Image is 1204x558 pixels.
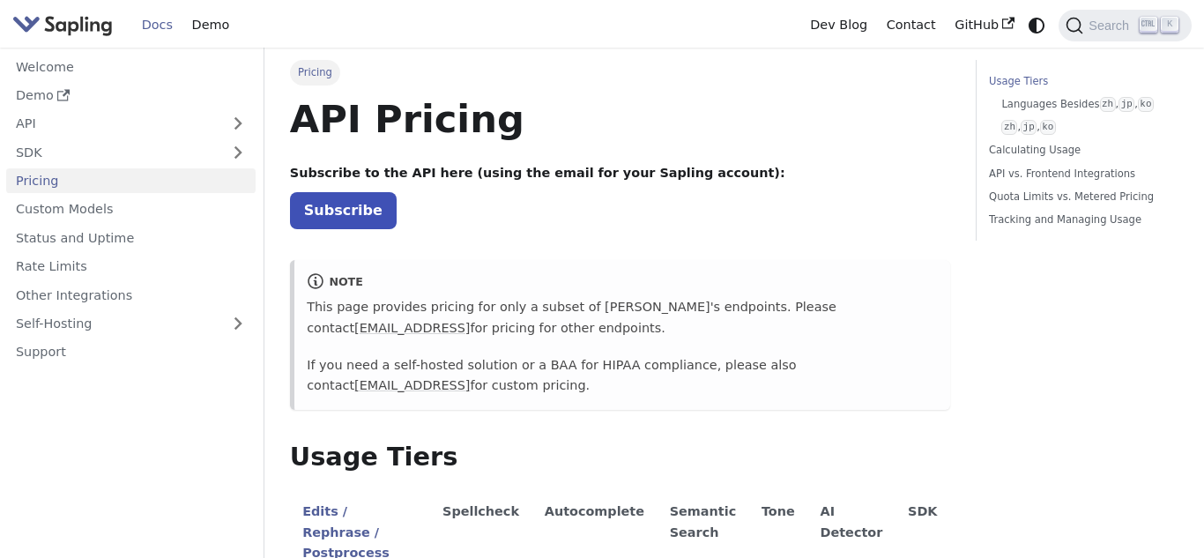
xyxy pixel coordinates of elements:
[6,339,256,365] a: Support
[989,166,1172,182] a: API vs. Frontend Integrations
[989,212,1172,228] a: Tracking and Managing Usage
[6,54,256,79] a: Welcome
[1059,10,1191,41] button: Search (Ctrl+K)
[945,11,1023,39] a: GitHub
[220,139,256,165] button: Expand sidebar category 'SDK'
[800,11,876,39] a: Dev Blog
[989,142,1172,159] a: Calculating Usage
[6,168,256,194] a: Pricing
[6,311,256,337] a: Self-Hosting
[1040,120,1056,135] code: ko
[220,111,256,137] button: Expand sidebar category 'API'
[989,189,1172,205] a: Quota Limits vs. Metered Pricing
[1161,17,1178,33] kbd: K
[290,192,397,228] a: Subscribe
[290,60,950,85] nav: Breadcrumbs
[6,282,256,308] a: Other Integrations
[307,355,937,398] p: If you need a self-hosted solution or a BAA for HIPAA compliance, please also contact for custom ...
[290,442,950,473] h2: Usage Tiers
[1001,96,1165,113] a: Languages Besideszh,jp,ko
[354,378,470,392] a: [EMAIL_ADDRESS]
[132,11,182,39] a: Docs
[182,11,239,39] a: Demo
[354,321,470,335] a: [EMAIL_ADDRESS]
[290,166,785,180] strong: Subscribe to the API here (using the email for your Sapling account):
[307,297,937,339] p: This page provides pricing for only a subset of [PERSON_NAME]'s endpoints. Please contact for pri...
[6,111,220,137] a: API
[6,254,256,279] a: Rate Limits
[12,12,119,38] a: Sapling.ai
[1100,97,1116,112] code: zh
[1021,120,1037,135] code: jp
[6,197,256,222] a: Custom Models
[290,60,340,85] span: Pricing
[1024,12,1050,38] button: Switch between dark and light mode (currently system mode)
[1001,120,1017,135] code: zh
[307,272,937,294] div: note
[877,11,946,39] a: Contact
[290,95,950,143] h1: API Pricing
[6,225,256,250] a: Status and Uptime
[1083,19,1140,33] span: Search
[6,83,256,108] a: Demo
[12,12,113,38] img: Sapling.ai
[1001,119,1165,136] a: zh,jp,ko
[989,73,1172,90] a: Usage Tiers
[1138,97,1154,112] code: ko
[1119,97,1134,112] code: jp
[6,139,220,165] a: SDK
